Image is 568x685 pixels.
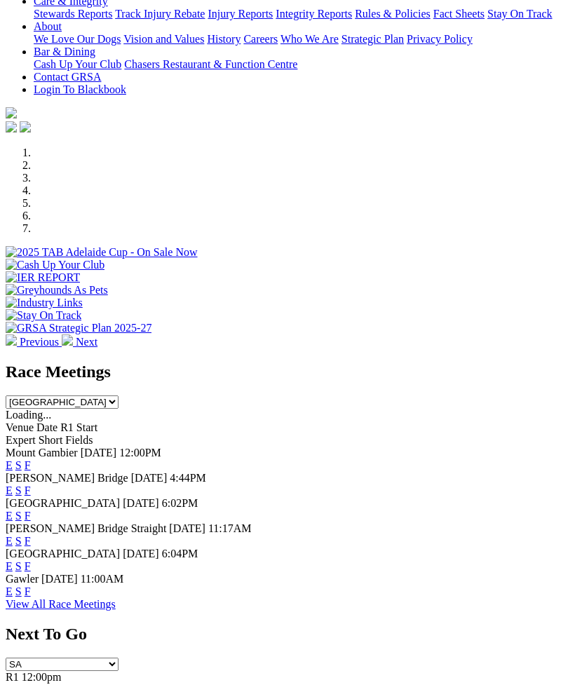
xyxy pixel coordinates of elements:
span: 12:00PM [119,447,161,459]
img: Stay On Track [6,309,81,322]
a: Rules & Policies [355,8,431,20]
a: Stay On Track [487,8,552,20]
a: Bar & Dining [34,46,95,57]
a: S [15,560,22,572]
a: S [15,459,22,471]
a: S [15,484,22,496]
h2: Race Meetings [6,362,562,381]
span: [GEOGRAPHIC_DATA] [6,548,120,559]
img: IER REPORT [6,271,80,284]
a: Chasers Restaurant & Function Centre [124,58,297,70]
a: F [25,484,31,496]
h2: Next To Go [6,625,562,644]
a: View All Race Meetings [6,598,116,610]
span: [GEOGRAPHIC_DATA] [6,497,120,509]
span: [DATE] [131,472,168,484]
img: Greyhounds As Pets [6,284,108,297]
span: Mount Gambier [6,447,78,459]
img: facebook.svg [6,121,17,133]
span: Venue [6,421,34,433]
a: E [6,535,13,547]
span: 4:44PM [170,472,206,484]
span: Short [39,434,63,446]
a: Strategic Plan [342,33,404,45]
a: E [6,459,13,471]
a: S [15,510,22,522]
a: E [6,585,13,597]
a: Integrity Reports [276,8,352,20]
span: Next [76,336,97,348]
span: 6:04PM [162,548,198,559]
span: Date [36,421,58,433]
span: R1 [6,671,19,683]
a: F [25,510,31,522]
a: Injury Reports [208,8,273,20]
a: Track Injury Rebate [115,8,205,20]
span: [DATE] [41,573,78,585]
span: 6:02PM [162,497,198,509]
a: E [6,484,13,496]
img: chevron-right-pager-white.svg [62,334,73,346]
span: 11:17AM [208,522,252,534]
span: Previous [20,336,59,348]
a: Who We Are [280,33,339,45]
a: Contact GRSA [34,71,101,83]
a: S [15,535,22,547]
div: Care & Integrity [34,8,562,20]
span: 12:00pm [22,671,62,683]
img: chevron-left-pager-white.svg [6,334,17,346]
span: [PERSON_NAME] Bridge Straight [6,522,166,534]
a: F [25,560,31,572]
a: Fact Sheets [433,8,485,20]
a: We Love Our Dogs [34,33,121,45]
a: F [25,585,31,597]
a: F [25,535,31,547]
a: History [207,33,241,45]
a: E [6,560,13,572]
span: [DATE] [81,447,117,459]
a: About [34,20,62,32]
span: [DATE] [123,497,159,509]
a: Stewards Reports [34,8,112,20]
img: 2025 TAB Adelaide Cup - On Sale Now [6,246,198,259]
span: [DATE] [123,548,159,559]
a: Vision and Values [123,33,204,45]
div: Bar & Dining [34,58,562,71]
a: Login To Blackbook [34,83,126,95]
span: [DATE] [169,522,205,534]
a: Next [62,336,97,348]
img: Industry Links [6,297,83,309]
span: [PERSON_NAME] Bridge [6,472,128,484]
a: Privacy Policy [407,33,473,45]
a: F [25,459,31,471]
a: E [6,510,13,522]
img: GRSA Strategic Plan 2025-27 [6,322,151,334]
a: Previous [6,336,62,348]
img: twitter.svg [20,121,31,133]
span: Expert [6,434,36,446]
span: Loading... [6,409,51,421]
img: Cash Up Your Club [6,259,104,271]
a: Cash Up Your Club [34,58,121,70]
div: About [34,33,562,46]
span: Gawler [6,573,39,585]
span: Fields [65,434,93,446]
a: Careers [243,33,278,45]
a: S [15,585,22,597]
span: 11:00AM [81,573,124,585]
span: R1 Start [60,421,97,433]
img: logo-grsa-white.png [6,107,17,118]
